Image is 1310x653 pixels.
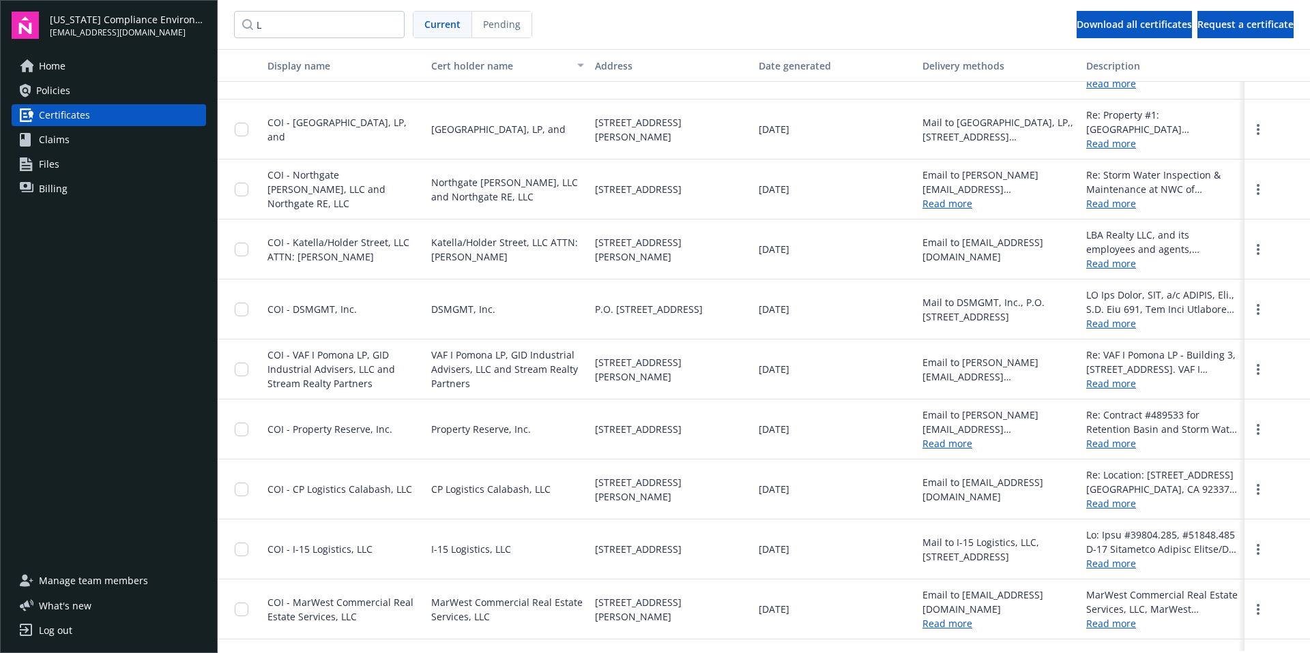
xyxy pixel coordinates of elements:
a: Certificates [12,104,206,126]
span: COI - MarWest Commercial Real Estate Services, LLC [267,596,413,623]
span: [DATE] [759,422,789,436]
button: [US_STATE] Compliance Environmental, LLC[EMAIL_ADDRESS][DOMAIN_NAME] [50,12,206,39]
div: Re: Contract #489533 for Retention Basin and Storm Water Maintenance - [STREET_ADDRESS][PERSON_NA... [1086,408,1239,436]
input: Toggle Row Selected [235,123,248,136]
span: P.O. [STREET_ADDRESS] [595,302,703,316]
a: more [1250,421,1266,438]
a: Read more [1086,316,1239,331]
span: COI - I-15 Logistics, LLC [267,543,373,556]
span: Current [424,17,461,31]
span: [STREET_ADDRESS][PERSON_NAME] [595,475,748,504]
div: Email to [EMAIL_ADDRESS][DOMAIN_NAME] [922,475,1075,504]
span: Download all certificates [1077,18,1192,31]
input: Toggle Row Selected [235,303,248,316]
a: Billing [12,178,206,200]
span: [DATE] [759,302,789,316]
img: navigator-logo.svg [12,12,39,39]
div: Address [595,59,748,73]
span: [GEOGRAPHIC_DATA], LP, and [431,122,566,136]
a: more [1250,481,1266,498]
div: Re: VAF I Pomona LP - Building 3, [STREET_ADDRESS]. VAF I Pomona LP, GID Industrial Advisers, LLC... [1086,348,1239,376]
span: VAF I Pomona LP, GID Industrial Advisers, LLC and Stream Realty Partners [431,348,584,391]
span: [STREET_ADDRESS][PERSON_NAME] [595,595,748,624]
button: Description [1081,49,1244,82]
a: more [1250,301,1266,318]
span: Katella/Holder Street, LLC ATTN: [PERSON_NAME] [431,235,584,264]
span: [DATE] [759,182,789,196]
a: more [1250,601,1266,618]
span: [STREET_ADDRESS][PERSON_NAME] [595,235,748,264]
input: Toggle Row Selected [235,363,248,376]
div: Mail to [GEOGRAPHIC_DATA], LP,, [STREET_ADDRESS][PERSON_NAME] [922,115,1075,144]
span: What ' s new [39,598,91,613]
input: Toggle Row Selected [235,603,248,616]
div: Delivery methods [922,59,1075,73]
span: Files [39,153,59,175]
span: CP Logistics Calabash, LLC [431,482,551,496]
div: LO Ips Dolor, SIT, a/c ADIPIS, Eli., S.D. Eiu 691, Tem Inci Utlaboreet, DO 70512, Magnaaliquae Ad... [1086,288,1239,316]
div: Date generated [759,59,912,73]
a: Read more [922,197,972,210]
div: LBA Realty LLC, and its employees and agents, Katella/Holder Street, LLC and all beneficiaries ar... [1086,228,1239,256]
span: COI - DSMGMT, Inc. [267,303,357,316]
a: more [1250,241,1266,258]
a: Read more [1086,76,1239,91]
span: [STREET_ADDRESS] [595,182,682,196]
a: Read more [1086,616,1239,631]
div: MarWest Commercial Real Estate Services, LLC, MarWest Commercial Property Management Services, In... [1086,588,1239,616]
div: Re: Property #1: [GEOGRAPHIC_DATA][STREET_ADDRESS]. Property #2: [GEOGRAPHIC_DATA]-Building 2, [S... [1086,108,1239,136]
a: more [1250,541,1266,558]
span: [EMAIL_ADDRESS][DOMAIN_NAME] [50,27,206,39]
a: Read more [1086,196,1239,211]
div: Log out [39,620,72,641]
a: more [1250,181,1266,198]
div: Display name [267,59,420,73]
button: Date generated [753,49,917,82]
span: [DATE] [759,542,789,556]
a: Read more [1086,496,1239,511]
span: Northgate [PERSON_NAME], LLC and Northgate RE, LLC [431,175,584,204]
div: Email to [PERSON_NAME][EMAIL_ADDRESS][PERSON_NAME][DOMAIN_NAME] [922,168,1075,196]
span: [STREET_ADDRESS] [595,422,682,436]
span: Claims [39,129,70,151]
span: [DATE] [759,482,789,496]
a: Manage team members [12,570,206,592]
span: Manage team members [39,570,148,592]
span: Pending [483,17,521,31]
input: Toggle Row Selected [235,243,248,256]
span: Home [39,55,65,77]
div: Re: Location: [STREET_ADDRESS] [GEOGRAPHIC_DATA], CA 92337. CP Logistics Calabash, LLC; [US_STATE... [1086,468,1239,496]
button: Cert holder name [426,49,589,82]
span: [US_STATE] Compliance Environmental, LLC [50,12,206,27]
span: COI - CP Logistics Calabash, LLC [267,483,412,496]
div: Email to [PERSON_NAME][EMAIL_ADDRESS][PERSON_NAME][DOMAIN_NAME] [922,408,1075,436]
span: [DATE] [759,602,789,616]
input: Toggle Row Selected [235,423,248,436]
span: [DATE] [759,362,789,376]
span: [STREET_ADDRESS][PERSON_NAME] [595,115,748,144]
span: COI - VAF I Pomona LP, GID Industrial Advisers, LLC and Stream Realty Partners [267,348,395,390]
span: [DATE] [759,122,789,136]
a: Home [12,55,206,77]
div: Email to [PERSON_NAME][EMAIL_ADDRESS][DOMAIN_NAME] [922,355,1075,384]
div: Mail to DSMGMT, Inc., P.O. [STREET_ADDRESS] [922,295,1075,324]
a: Read more [1086,136,1239,151]
span: MarWest Commercial Real Estate Services, LLC [431,595,584,624]
a: Read more [922,617,972,630]
span: [STREET_ADDRESS] [595,542,682,556]
a: Read more [1086,376,1239,391]
a: Files [12,153,206,175]
a: Claims [12,129,206,151]
div: Lo: Ipsu #39804.285, #51848.485 D-17 Sitametco Adipisc Elitse/D-08 Eiusmodte INC, Utlabor. Etdolo... [1086,528,1239,556]
div: Email to [EMAIL_ADDRESS][DOMAIN_NAME] [922,235,1075,264]
span: Request a certificate [1197,18,1294,31]
a: Read more [1086,256,1239,271]
a: Read more [922,437,972,450]
span: COI - Northgate [PERSON_NAME], LLC and Northgate RE, LLC [267,168,385,210]
span: Billing [39,178,68,200]
span: [STREET_ADDRESS][PERSON_NAME] [595,355,748,384]
div: Cert holder name [431,59,569,73]
button: What's new [12,598,113,613]
button: Delivery methods [917,49,1081,82]
button: Download all certificates [1077,11,1192,38]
